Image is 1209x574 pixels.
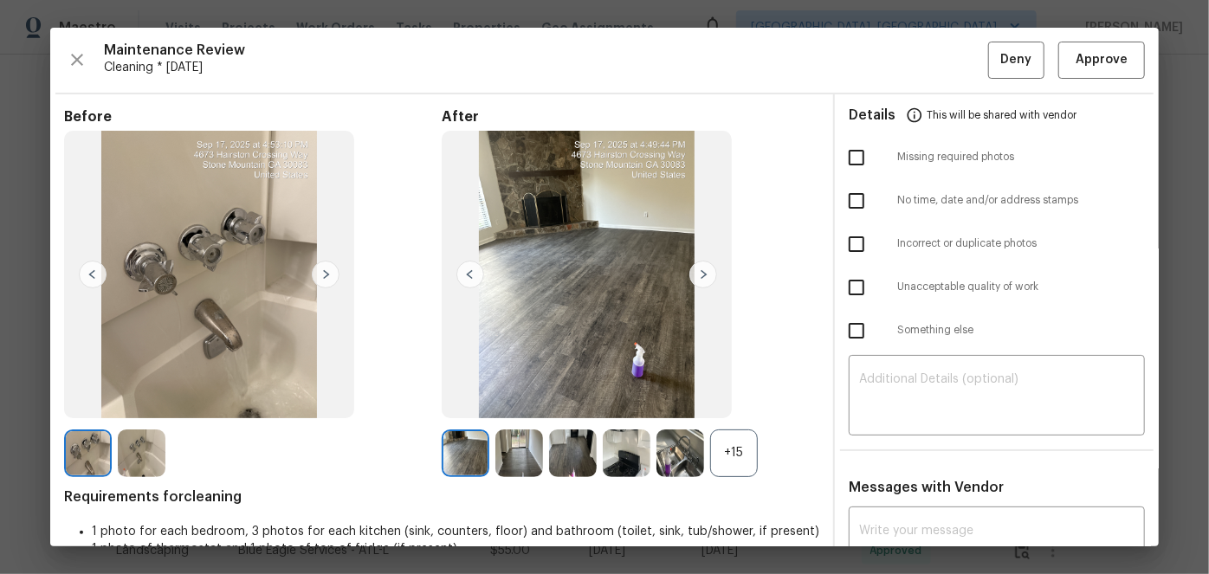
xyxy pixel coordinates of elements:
[849,94,895,136] span: Details
[456,261,484,288] img: left-chevron-button-url
[442,108,819,126] span: After
[927,94,1076,136] span: This will be shared with vendor
[897,150,1145,164] span: Missing required photos
[835,136,1159,179] div: Missing required photos
[689,261,717,288] img: right-chevron-button-url
[104,42,988,59] span: Maintenance Review
[835,179,1159,223] div: No time, date and/or address stamps
[897,280,1145,294] span: Unacceptable quality of work
[988,42,1044,79] button: Deny
[1001,49,1032,71] span: Deny
[64,108,442,126] span: Before
[849,480,1004,494] span: Messages with Vendor
[64,488,819,506] span: Requirements for cleaning
[92,540,819,558] li: 1 photo of thermostat and 1 photo of top of fridge (if present)
[897,193,1145,208] span: No time, date and/or address stamps
[897,323,1145,338] span: Something else
[92,523,819,540] li: 1 photo for each bedroom, 3 photos for each kitchen (sink, counters, floor) and bathroom (toilet,...
[79,261,107,288] img: left-chevron-button-url
[1076,49,1128,71] span: Approve
[312,261,339,288] img: right-chevron-button-url
[710,429,758,477] div: +15
[897,236,1145,251] span: Incorrect or duplicate photos
[835,309,1159,352] div: Something else
[835,223,1159,266] div: Incorrect or duplicate photos
[104,59,988,76] span: Cleaning * [DATE]
[835,266,1159,309] div: Unacceptable quality of work
[1058,42,1145,79] button: Approve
